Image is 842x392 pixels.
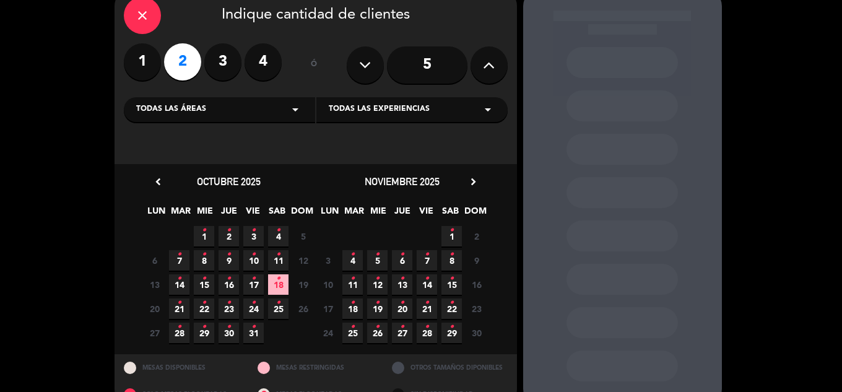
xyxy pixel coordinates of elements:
[318,274,338,295] span: 10
[449,245,454,264] i: •
[392,250,412,271] span: 6
[449,220,454,240] i: •
[367,323,388,343] span: 26
[342,250,363,271] span: 4
[268,226,289,246] span: 4
[293,298,313,319] span: 26
[417,323,437,343] span: 28
[177,293,181,313] i: •
[441,250,462,271] span: 8
[136,103,206,116] span: Todas las áreas
[219,204,239,224] span: JUE
[243,204,263,224] span: VIE
[202,317,206,337] i: •
[417,298,437,319] span: 21
[319,204,340,224] span: LUN
[177,317,181,337] i: •
[243,274,264,295] span: 17
[227,317,231,337] i: •
[227,293,231,313] i: •
[342,323,363,343] span: 25
[466,226,487,246] span: 2
[194,274,214,295] span: 15
[466,274,487,295] span: 16
[467,175,480,188] i: chevron_right
[449,269,454,289] i: •
[152,175,165,188] i: chevron_left
[243,250,264,271] span: 10
[375,317,380,337] i: •
[251,245,256,264] i: •
[169,323,189,343] span: 28
[144,274,165,295] span: 13
[194,298,214,319] span: 22
[392,323,412,343] span: 27
[318,298,338,319] span: 17
[441,323,462,343] span: 29
[146,204,167,224] span: LUN
[294,43,334,87] div: ó
[293,250,313,271] span: 12
[251,220,256,240] i: •
[227,269,231,289] i: •
[219,323,239,343] span: 30
[350,269,355,289] i: •
[416,204,436,224] span: VIE
[466,298,487,319] span: 23
[375,245,380,264] i: •
[367,250,388,271] span: 5
[441,274,462,295] span: 15
[204,43,241,81] label: 3
[169,298,189,319] span: 21
[276,220,280,240] i: •
[344,204,364,224] span: MAR
[449,317,454,337] i: •
[400,293,404,313] i: •
[375,269,380,289] i: •
[293,226,313,246] span: 5
[227,220,231,240] i: •
[202,245,206,264] i: •
[342,298,363,319] span: 18
[350,293,355,313] i: •
[243,226,264,246] span: 3
[124,43,161,81] label: 1
[293,274,313,295] span: 19
[466,323,487,343] span: 30
[288,102,303,117] i: arrow_drop_down
[449,293,454,313] i: •
[350,317,355,337] i: •
[425,245,429,264] i: •
[169,274,189,295] span: 14
[144,323,165,343] span: 27
[400,245,404,264] i: •
[202,220,206,240] i: •
[464,204,485,224] span: DOM
[251,317,256,337] i: •
[350,245,355,264] i: •
[367,274,388,295] span: 12
[219,250,239,271] span: 9
[400,317,404,337] i: •
[194,323,214,343] span: 29
[392,274,412,295] span: 13
[268,274,289,295] span: 18
[441,226,462,246] span: 1
[383,354,517,381] div: OTROS TAMAÑOS DIPONIBLES
[365,175,440,188] span: noviembre 2025
[291,204,311,224] span: DOM
[202,293,206,313] i: •
[466,250,487,271] span: 9
[318,323,338,343] span: 24
[194,226,214,246] span: 1
[342,274,363,295] span: 11
[144,250,165,271] span: 6
[276,269,280,289] i: •
[135,8,150,23] i: close
[441,298,462,319] span: 22
[276,245,280,264] i: •
[392,298,412,319] span: 20
[177,245,181,264] i: •
[219,226,239,246] span: 2
[115,354,249,381] div: MESAS DISPONIBLES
